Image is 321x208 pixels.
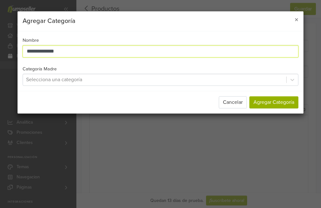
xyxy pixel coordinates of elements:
[289,11,303,29] button: Close
[23,37,39,44] label: Nombre
[23,66,57,73] label: Categoría Madre
[295,15,298,25] span: ×
[23,16,75,26] h5: Agregar Categoría
[249,97,298,109] button: Agregar Categoría
[219,97,247,109] button: Cancelar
